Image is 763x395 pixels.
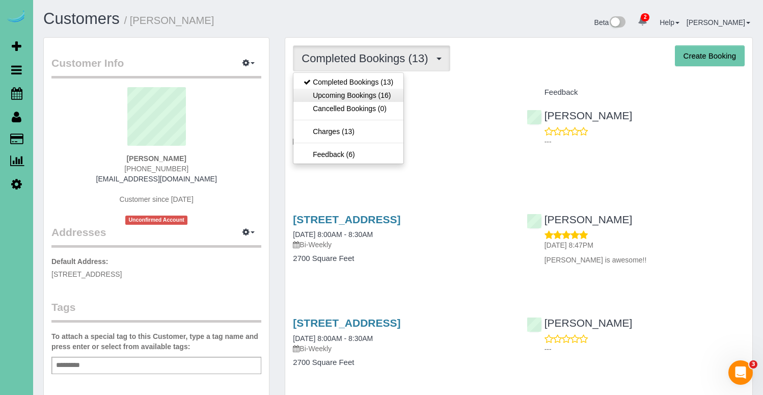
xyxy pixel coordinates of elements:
[124,165,188,173] span: [PHONE_NUMBER]
[633,10,652,33] a: 2
[544,344,745,354] p: ---
[124,15,214,26] small: / [PERSON_NAME]
[96,175,217,183] a: [EMAIL_ADDRESS][DOMAIN_NAME]
[120,195,194,203] span: Customer since [DATE]
[51,300,261,323] legend: Tags
[544,255,745,265] p: [PERSON_NAME] is awesome!!
[293,89,403,102] a: Upcoming Bookings (16)
[293,125,403,138] a: Charges (13)
[544,137,745,147] p: ---
[302,52,433,65] span: Completed Bookings (13)
[125,216,187,224] span: Unconfirmed Account
[293,240,511,250] p: Bi-Weekly
[293,230,373,239] a: [DATE] 8:00AM - 8:30AM
[43,10,120,28] a: Customers
[728,360,753,385] iframe: Intercom live chat
[660,18,679,27] a: Help
[609,16,625,30] img: New interface
[51,256,108,267] label: Default Address:
[293,358,511,367] h4: 2700 Square Feet
[594,18,626,27] a: Beta
[293,75,403,89] a: Completed Bookings (13)
[544,240,745,250] p: [DATE] 8:47PM
[293,102,403,115] a: Cancelled Bookings (0)
[51,270,122,278] span: [STREET_ADDRESS]
[293,214,400,225] a: [STREET_ADDRESS]
[51,56,261,78] legend: Customer Info
[749,360,757,368] span: 3
[527,110,633,121] a: [PERSON_NAME]
[293,317,400,329] a: [STREET_ADDRESS]
[293,254,511,263] h4: 2700 Square Feet
[51,331,261,352] label: To attach a special tag to this Customer, type a tag name and press enter or select from availabl...
[687,18,750,27] a: [PERSON_NAME]
[527,88,745,97] h4: Feedback
[293,334,373,343] a: [DATE] 8:00AM - 8:30AM
[293,45,450,71] button: Completed Bookings (13)
[675,45,745,67] button: Create Booking
[641,13,649,21] span: 2
[293,344,511,354] p: Bi-Weekly
[6,10,26,24] img: Automaid Logo
[527,317,633,329] a: [PERSON_NAME]
[293,148,403,161] a: Feedback (6)
[527,214,633,225] a: [PERSON_NAME]
[126,154,186,163] strong: [PERSON_NAME]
